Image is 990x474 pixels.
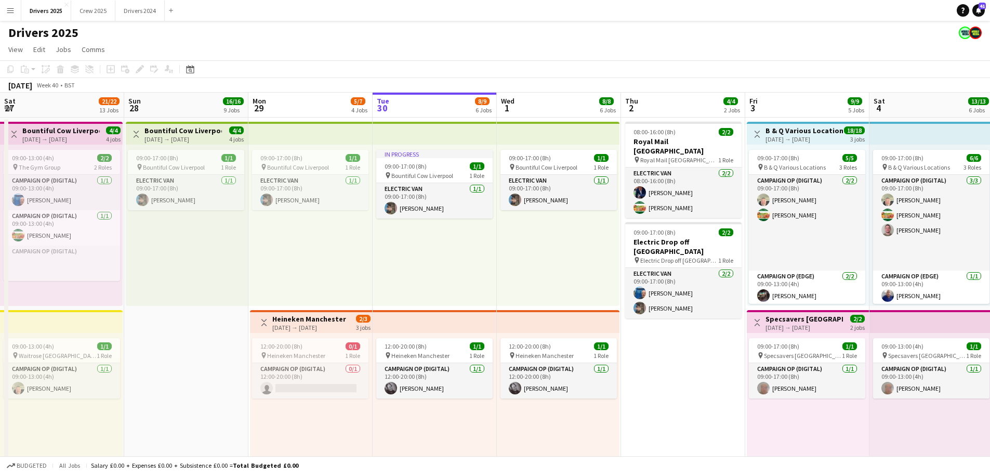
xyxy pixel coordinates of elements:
span: All jobs [57,462,82,469]
div: 09:00-13:00 (4h)2/2 The Gym Group2 RolesCampaign Op (Digital)1/109:00-13:00 (4h)[PERSON_NAME]Camp... [4,150,120,281]
span: 12:00-20:00 (8h) [260,342,302,350]
span: Sat [4,96,16,106]
span: 09:00-17:00 (8h) [757,154,799,162]
span: Heineken Manchester [391,352,450,360]
span: Royal Mail [GEOGRAPHIC_DATA] [640,156,718,164]
span: 09:00-17:00 (8h) [757,342,799,350]
span: 8/9 [475,97,490,105]
div: 2 Jobs [724,106,740,114]
span: View [8,45,23,54]
span: Heineken Manchester [516,352,574,360]
span: 2 [624,102,638,114]
span: 2 Roles [94,163,112,171]
span: 13/13 [968,97,989,105]
span: 3 [748,102,758,114]
span: The Gym Group [19,163,60,171]
h3: Specsavers [GEOGRAPHIC_DATA] [765,314,843,324]
span: 27 [3,102,16,114]
span: 1/1 [470,342,484,350]
span: 1 Role [718,257,733,264]
a: 41 [972,4,985,17]
span: Sun [128,96,141,106]
span: 4/4 [229,126,244,134]
span: Total Budgeted £0.00 [233,462,298,469]
span: 1 Role [221,163,236,171]
span: Bountiful Cow Liverpool [516,163,577,171]
div: 6 Jobs [476,106,492,114]
div: 5 Jobs [848,106,864,114]
app-job-card: 12:00-20:00 (8h)1/1 Heineken Manchester1 RoleCampaign Op (Digital)1/112:00-20:00 (8h)[PERSON_NAME] [500,338,617,399]
span: 2/2 [850,315,865,323]
app-card-role: Electric Van2/208:00-16:00 (8h)[PERSON_NAME][PERSON_NAME] [625,168,742,218]
span: 4/4 [106,126,121,134]
app-job-card: 12:00-20:00 (8h)1/1 Heineken Manchester1 RoleCampaign Op (Digital)1/112:00-20:00 (8h)[PERSON_NAME] [376,338,493,399]
span: 1 Role [97,352,112,360]
span: 21/22 [99,97,120,105]
span: 18/18 [844,126,865,134]
app-job-card: 09:00-17:00 (8h)1/1 Bountiful Cow Liverpool1 RoleElectric Van1/109:00-17:00 (8h)[PERSON_NAME] [500,150,617,210]
app-card-role: Campaign Op (Digital)3/309:00-17:00 (8h)[PERSON_NAME][PERSON_NAME][PERSON_NAME] [873,175,989,271]
span: B & Q Various Locations [888,163,950,171]
div: 6 Jobs [600,106,616,114]
app-job-card: 09:00-17:00 (8h)1/1 Specsavers [GEOGRAPHIC_DATA]1 RoleCampaign Op (Digital)1/109:00-17:00 (8h)[PE... [749,338,865,399]
span: 1 Role [345,163,360,171]
button: Drivers 2025 [21,1,71,21]
span: 41 [979,3,986,9]
span: Bountiful Cow Liverpool [391,172,453,180]
h3: Electric Drop off [GEOGRAPHIC_DATA] [625,237,742,256]
app-job-card: 12:00-20:00 (8h)0/1 Heineken Manchester1 RoleCampaign Op (Digital)0/112:00-20:00 (8h) [252,338,368,399]
span: 09:00-13:00 (4h) [12,342,54,350]
app-card-role: Campaign Op (Digital)1/112:00-20:00 (8h)[PERSON_NAME] [376,363,493,399]
div: Salary £0.00 + Expenses £0.00 + Subsistence £0.00 = [91,462,298,469]
div: 3 jobs [850,134,865,143]
span: 0/1 [346,342,360,350]
div: BST [64,81,75,89]
span: 30 [375,102,389,114]
span: 5/5 [842,154,857,162]
span: Specsavers [GEOGRAPHIC_DATA] [764,352,842,360]
span: 1 Role [345,352,360,360]
span: 09:00-17:00 (8h) [881,154,923,162]
h3: B & Q Various Locations [765,126,843,135]
span: Thu [625,96,638,106]
div: 09:00-13:00 (4h)1/1 Specsavers [GEOGRAPHIC_DATA]1 RoleCampaign Op (Digital)1/109:00-13:00 (4h)[PE... [873,338,989,399]
div: 6 Jobs [969,106,988,114]
button: Drivers 2024 [115,1,165,21]
h3: Bountiful Cow Liverpool [144,126,222,135]
app-card-role: Campaign Op (Edge)2/209:00-13:00 (4h)[PERSON_NAME] [749,271,865,321]
span: 5/7 [351,97,365,105]
span: Edit [33,45,45,54]
span: 3 Roles [839,163,857,171]
app-job-card: 09:00-13:00 (4h)1/1 Waitrose [GEOGRAPHIC_DATA]1 RoleCampaign Op (Digital)1/109:00-13:00 (4h)[PERS... [4,338,120,399]
span: 1/1 [842,342,857,350]
a: Jobs [51,43,75,56]
app-card-role: Electric Van1/109:00-17:00 (8h)[PERSON_NAME] [376,183,493,219]
app-card-role: Campaign Op (Digital)1/109:00-13:00 (4h)[PERSON_NAME] [873,363,989,399]
span: 12:00-20:00 (8h) [385,342,427,350]
span: Comms [82,45,105,54]
div: [DATE] → [DATE] [22,135,100,143]
a: View [4,43,27,56]
div: 09:00-17:00 (8h)6/6 B & Q Various Locations3 RolesCampaign Op (Digital)3/309:00-17:00 (8h)[PERSON... [873,150,989,304]
span: 09:00-17:00 (8h) [633,228,676,236]
h3: Heineken Manchester [272,314,346,324]
app-user-avatar: Claire Stewart [959,27,971,39]
app-user-avatar: Nicola Price [969,27,982,39]
span: 1 Role [469,172,484,180]
span: 09:00-13:00 (4h) [881,342,923,350]
span: 1 Role [718,156,733,164]
div: 4 jobs [229,134,244,143]
app-job-card: 08:00-16:00 (8h)2/2Royal Mail [GEOGRAPHIC_DATA] Royal Mail [GEOGRAPHIC_DATA]1 RoleElectric Van2/2... [625,122,742,218]
h1: Drivers 2025 [8,25,78,41]
div: [DATE] → [DATE] [272,324,346,331]
span: 1/1 [967,342,981,350]
span: Jobs [56,45,71,54]
div: [DATE] [8,80,32,91]
app-card-role: Campaign Op (Digital)1/109:00-13:00 (4h)[PERSON_NAME] [4,210,120,246]
span: 2/3 [356,315,371,323]
span: 4 [872,102,885,114]
app-card-role: Campaign Op (Digital)1/109:00-13:00 (4h)[PERSON_NAME] [4,363,120,399]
